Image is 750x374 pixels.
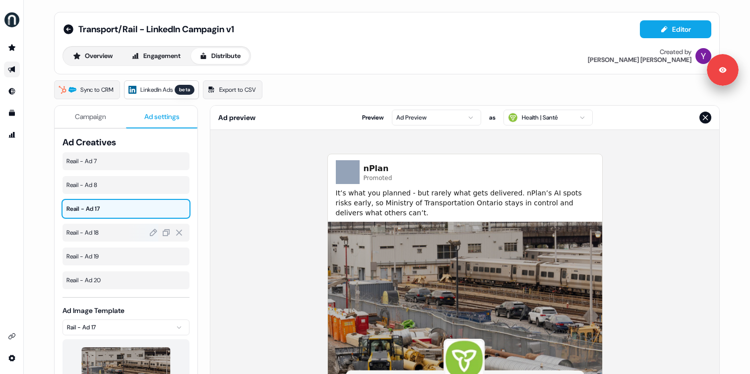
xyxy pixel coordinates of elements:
[4,40,20,56] a: Go to prospects
[588,56,691,64] div: [PERSON_NAME] [PERSON_NAME]
[4,350,20,366] a: Go to integrations
[695,48,711,64] img: Yuriy
[66,180,186,190] span: Reail - Ad 8
[364,163,392,175] span: nPlan
[219,85,256,95] span: Export to CSV
[699,112,711,124] button: Close preview
[124,80,199,99] a: LinkedIn Adsbeta
[66,275,186,285] span: Reail - Ad 20
[191,48,249,64] button: Distribute
[640,25,711,36] a: Editor
[489,113,496,123] span: as
[140,85,173,95] span: LinkedIn Ads
[4,105,20,121] a: Go to templates
[64,48,121,64] button: Overview
[640,20,711,38] button: Editor
[66,251,186,261] span: Reail - Ad 19
[203,80,262,99] a: Export to CSV
[4,83,20,99] a: Go to Inbound
[4,328,20,344] a: Go to integrations
[4,62,20,77] a: Go to outbound experience
[218,113,255,123] span: Ad preview
[144,112,180,122] span: Ad settings
[66,204,186,214] span: Reail - Ad 17
[54,80,120,99] a: Sync to CRM
[362,113,384,123] span: Preview
[364,175,392,182] span: Promoted
[66,156,186,166] span: Reail - Ad 7
[336,188,594,218] span: It’s what you planned - but rarely what gets delivered. nPlan’s AI spots risks early, so Ministry...
[4,127,20,143] a: Go to attribution
[175,85,194,95] div: beta
[78,23,234,35] span: Transport/Rail - LinkedIn Campagin v1
[80,85,114,95] span: Sync to CRM
[62,136,189,148] span: Ad Creatives
[123,48,189,64] button: Engagement
[660,48,691,56] div: Created by
[75,112,106,122] span: Campaign
[62,306,125,315] label: Ad Image Template
[66,228,186,238] span: Reail - Ad 18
